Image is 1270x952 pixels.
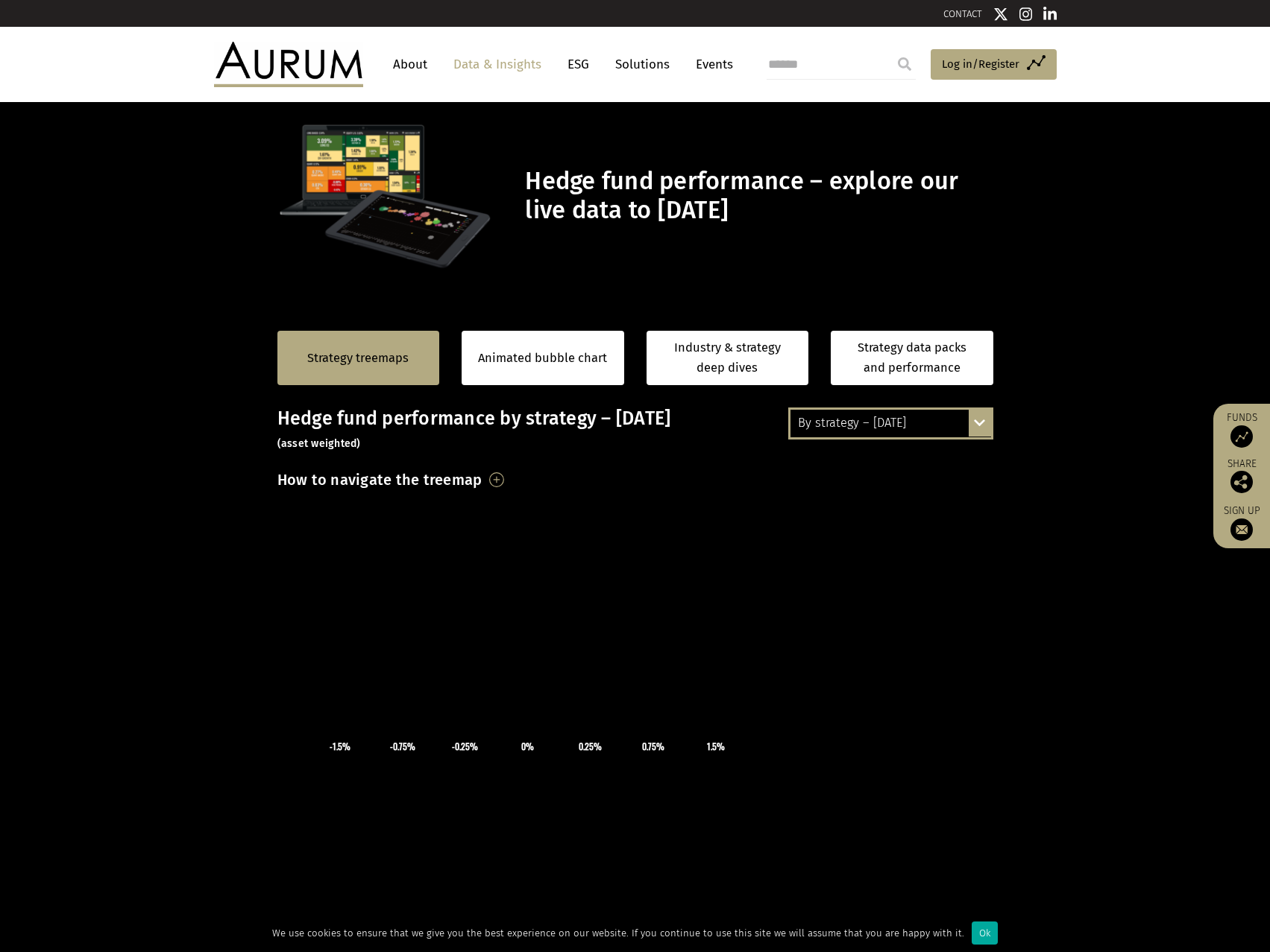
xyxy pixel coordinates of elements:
a: Data & Insights [446,51,549,78]
img: Sign up to our newsletter [1230,518,1253,541]
img: Twitter icon [993,7,1008,22]
img: Access Funds [1230,425,1253,448]
h3: How to navigate the treemap [277,467,482,492]
a: Funds [1221,411,1263,448]
a: Animated bubble chart [478,349,607,368]
a: About [386,51,435,78]
div: By strategy – [DATE] [790,410,991,437]
a: Events [688,51,733,78]
a: Solutions [608,51,677,78]
div: Share [1221,459,1263,493]
a: CONTACT [943,8,982,19]
div: Ok [972,921,998,945]
a: Industry & strategy deep dives [647,331,809,385]
input: Submit [890,49,920,79]
h3: Hedge fund performance by strategy – [DATE] [277,407,993,452]
a: Sign up [1221,504,1263,541]
span: Log in/Register [942,55,1019,73]
a: Strategy data packs and performance [831,331,993,385]
a: Log in/Register [931,49,1057,80]
h1: Hedge fund performance – explore our live data to [DATE] [525,167,989,225]
img: Aurum [214,42,363,86]
small: (asset weighted) [277,437,361,450]
img: Share this post [1230,471,1253,493]
a: Strategy treemaps [307,349,409,368]
img: Instagram icon [1019,7,1033,22]
a: ESG [560,51,597,78]
img: Linkedin icon [1043,7,1057,22]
